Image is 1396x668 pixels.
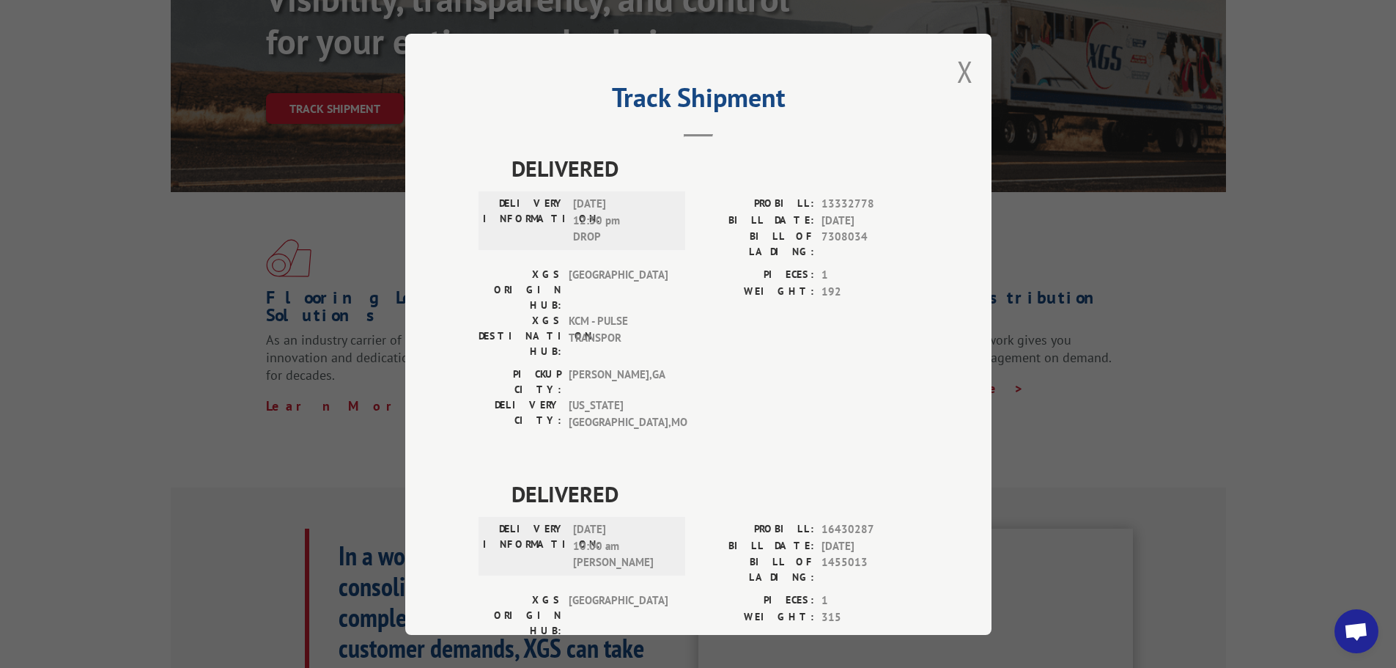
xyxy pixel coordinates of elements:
[479,87,918,115] h2: Track Shipment
[698,212,814,229] label: BILL DATE:
[698,521,814,538] label: PROBILL:
[569,367,668,397] span: [PERSON_NAME] , GA
[821,592,918,609] span: 1
[698,196,814,213] label: PROBILL:
[569,397,668,430] span: [US_STATE][GEOGRAPHIC_DATA] , MO
[479,592,561,639] label: XGS ORIGIN HUB:
[698,267,814,284] label: PIECES:
[698,592,814,609] label: PIECES:
[698,537,814,554] label: BILL DATE:
[821,212,918,229] span: [DATE]
[479,397,561,430] label: DELIVERY CITY:
[821,537,918,554] span: [DATE]
[573,196,672,246] span: [DATE] 12:30 pm DROP
[698,229,814,260] label: BILL OF LADING:
[821,196,918,213] span: 13332778
[569,267,668,313] span: [GEOGRAPHIC_DATA]
[1334,609,1378,653] div: Open chat
[821,521,918,538] span: 16430287
[698,609,814,625] label: WEIGHT:
[698,283,814,300] label: WEIGHT:
[821,554,918,585] span: 1455013
[821,267,918,284] span: 1
[512,477,918,510] span: DELIVERED
[479,313,561,359] label: XGS DESTINATION HUB:
[821,283,918,300] span: 192
[957,52,973,91] button: Close modal
[821,229,918,260] span: 7308034
[483,521,566,571] label: DELIVERY INFORMATION:
[569,592,668,639] span: [GEOGRAPHIC_DATA]
[573,521,672,571] span: [DATE] 10:00 am [PERSON_NAME]
[479,367,561,397] label: PICKUP CITY:
[698,554,814,585] label: BILL OF LADING:
[479,267,561,313] label: XGS ORIGIN HUB:
[569,313,668,359] span: KCM - PULSE TRANSPOR
[821,609,918,625] span: 315
[483,196,566,246] label: DELIVERY INFORMATION:
[512,152,918,185] span: DELIVERED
